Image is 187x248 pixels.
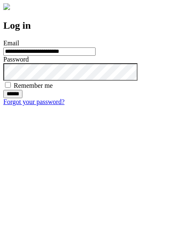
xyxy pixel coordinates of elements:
label: Email [3,40,19,47]
h2: Log in [3,20,184,31]
img: logo-4e3dc11c47720685a147b03b5a06dd966a58ff35d612b21f08c02c0306f2b779.png [3,3,10,10]
label: Password [3,56,29,63]
a: Forgot your password? [3,98,64,105]
label: Remember me [14,82,53,89]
